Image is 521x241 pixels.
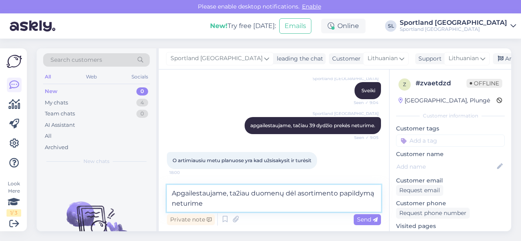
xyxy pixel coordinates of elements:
[385,20,396,32] div: SL
[50,56,102,64] span: Search customers
[400,20,516,33] a: Sportland [GEOGRAPHIC_DATA]Sportland [GEOGRAPHIC_DATA]
[45,99,68,107] div: My chats
[169,169,200,176] span: 18:00
[167,214,215,225] div: Private note
[313,76,379,82] span: Sportland [GEOGRAPHIC_DATA]
[83,158,109,165] span: New chats
[210,21,276,31] div: Try free [DATE]:
[7,209,21,217] div: 1 / 3
[167,185,381,212] textarea: Apgailestaujame, ta2iau duomenų dėl asortimento papildymą neturime
[396,185,443,196] div: Request email
[171,54,263,63] span: Sportland [GEOGRAPHIC_DATA]
[84,72,99,82] div: Web
[398,96,490,105] div: [GEOGRAPHIC_DATA], Plungė
[396,135,505,147] input: Add a tag
[403,81,406,87] span: z
[361,87,375,93] span: Sveiki
[415,54,442,63] div: Support
[396,112,505,119] div: Customer information
[348,100,379,106] span: Seen ✓ 9:04
[416,78,466,88] div: # zvaetdzd
[396,162,495,171] input: Add name
[45,87,57,96] div: New
[348,135,379,141] span: Seen ✓ 9:05
[396,222,505,230] p: Visited pages
[400,20,507,26] div: Sportland [GEOGRAPHIC_DATA]
[7,180,21,217] div: Look Here
[313,111,379,117] span: Sportland [GEOGRAPHIC_DATA]
[130,72,150,82] div: Socials
[466,79,502,88] span: Offline
[7,55,22,68] img: Askly Logo
[357,216,378,223] span: Send
[43,72,53,82] div: All
[210,22,228,30] b: New!
[45,121,75,129] div: AI Assistant
[396,208,470,219] div: Request phone number
[396,150,505,158] p: Customer name
[136,110,148,118] div: 0
[396,176,505,185] p: Customer email
[45,143,68,152] div: Archived
[136,87,148,96] div: 0
[45,110,75,118] div: Team chats
[300,3,324,10] span: Enable
[368,54,398,63] span: Lithuanian
[400,26,507,33] div: Sportland [GEOGRAPHIC_DATA]
[136,99,148,107] div: 4
[449,54,479,63] span: Lithuanian
[173,157,311,163] span: O artimiausiu metu planuose yra kad užsisakysit ir turėsit
[396,199,505,208] p: Customer phone
[329,54,361,63] div: Customer
[396,231,460,238] a: [URL][DOMAIN_NAME]
[396,124,505,133] p: Customer tags
[250,122,375,128] span: apgailestaujame, tačiau 39 dydžio prekės neturime.
[274,54,323,63] div: leading the chat
[45,132,52,140] div: All
[321,19,366,33] div: Online
[279,18,311,34] button: Emails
